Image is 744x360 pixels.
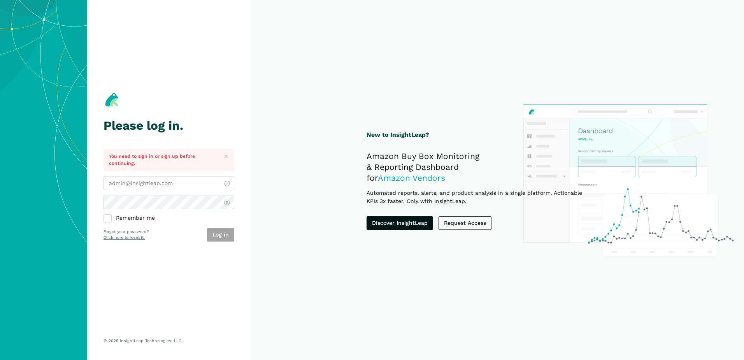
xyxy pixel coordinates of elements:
[367,151,594,184] h2: Amazon Buy Box Monitoring & Reporting Dashboard for
[439,216,491,230] a: Request Access
[367,130,594,140] h1: New to InsightLeap?
[104,229,149,235] p: Forgot your password?
[367,216,433,230] a: Discover InsightLeap
[367,189,594,205] p: Automated reports, alerts, and product analysis in a single platform. Actionable KPIs 3x faster. ...
[104,176,234,190] input: admin@insightleap.com
[519,101,737,259] img: InsightLeap Product
[104,215,234,222] label: Remember me
[104,235,145,240] a: Click here to reset it.
[378,173,445,183] span: Amazon Vendors
[104,338,234,344] p: © 2025 InsightLeap Technologies, LLC.
[109,153,216,167] p: You need to sign in or sign up before continuing.
[104,119,234,132] h1: Please log in.
[221,152,231,161] button: Close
